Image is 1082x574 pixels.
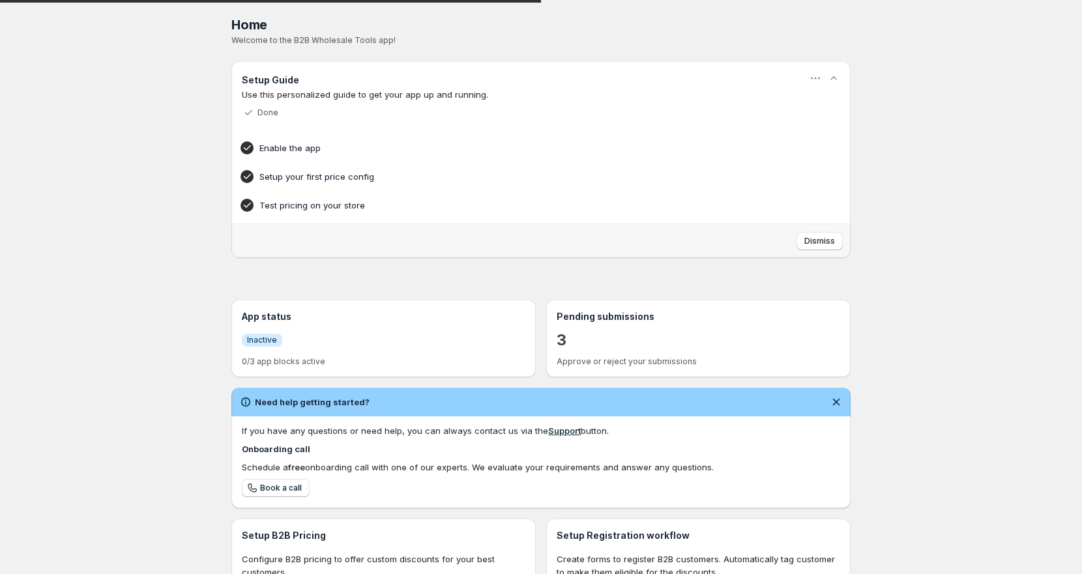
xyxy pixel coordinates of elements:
div: Schedule a onboarding call with one of our experts. We evaluate your requirements and answer any ... [242,461,840,474]
div: If you have any questions or need help, you can always contact us via the button. [242,424,840,437]
a: 3 [557,330,566,351]
a: Book a call [242,479,310,497]
h4: Test pricing on your store [259,199,782,212]
b: free [288,462,305,472]
span: Home [231,17,267,33]
h4: Onboarding call [242,442,840,455]
h3: Pending submissions [557,310,840,323]
h3: Setup Guide [242,74,299,87]
a: Support [548,425,581,436]
span: Dismiss [804,236,835,246]
p: Done [257,108,278,118]
p: 0/3 app blocks active [242,356,525,367]
p: Use this personalized guide to get your app up and running. [242,88,840,101]
h3: App status [242,310,525,323]
h4: Enable the app [259,141,782,154]
a: InfoInactive [242,333,282,347]
p: Welcome to the B2B Wholesale Tools app! [231,35,851,46]
button: Dismiss notification [827,393,845,411]
button: Dismiss [797,232,843,250]
h2: Need help getting started? [255,395,370,409]
span: Inactive [247,335,277,345]
h3: Setup Registration workflow [557,529,840,542]
span: Book a call [260,483,302,493]
h3: Setup B2B Pricing [242,529,525,542]
p: Approve or reject your submissions [557,356,840,367]
h4: Setup your first price config [259,170,782,183]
